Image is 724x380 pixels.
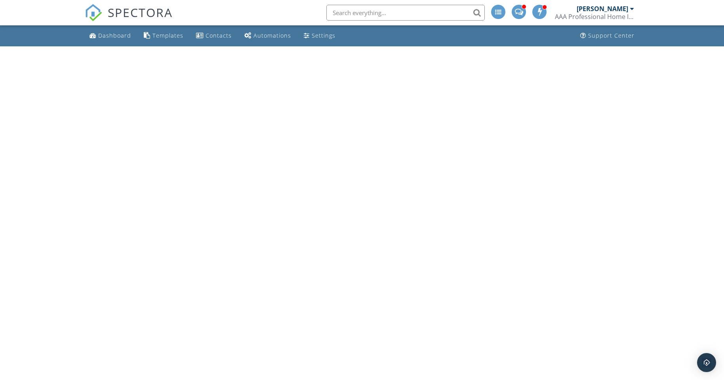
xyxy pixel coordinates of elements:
a: Contacts [193,29,235,43]
a: Automations (Advanced) [241,29,294,43]
div: Open Intercom Messenger [697,353,716,372]
div: AAA Professional Home Inspectors [555,13,634,21]
div: Settings [312,32,335,39]
div: [PERSON_NAME] [577,5,628,13]
img: The Best Home Inspection Software - Spectora [85,4,102,21]
a: Support Center [577,29,638,43]
a: SPECTORA [85,11,173,27]
div: Templates [152,32,183,39]
a: Settings [301,29,339,43]
a: Templates [141,29,187,43]
a: Dashboard [86,29,134,43]
input: Search everything... [326,5,485,21]
div: Contacts [206,32,232,39]
div: Automations [253,32,291,39]
span: SPECTORA [108,4,173,21]
div: Dashboard [98,32,131,39]
div: Support Center [588,32,634,39]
